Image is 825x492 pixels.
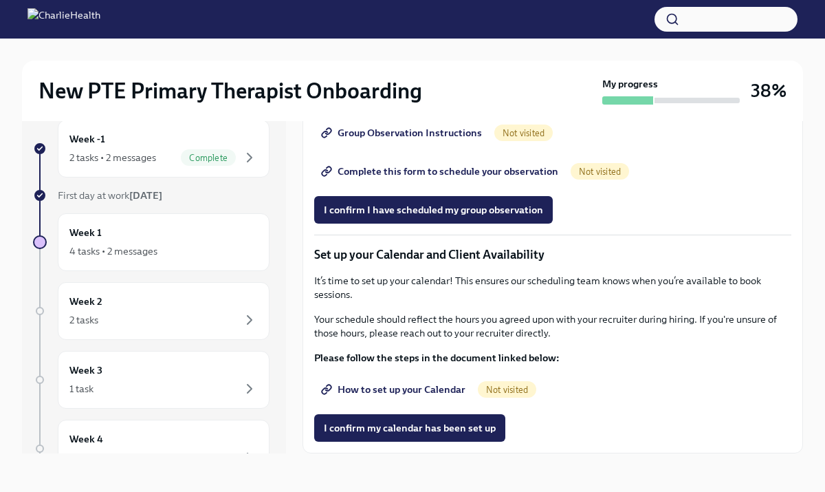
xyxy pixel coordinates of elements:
a: Complete this form to schedule your observation [314,158,568,185]
h6: Week -1 [69,131,105,147]
a: How to set up your Calendar [314,376,475,403]
span: Not visited [494,128,553,138]
p: It’s time to set up your calendar! This ensures our scheduling team knows when you’re available t... [314,274,791,301]
img: CharlieHealth [27,8,100,30]
div: 2 tasks [69,313,98,327]
a: Group Observation Instructions [314,119,492,147]
a: First day at work[DATE] [33,189,269,202]
a: Week 14 tasks • 2 messages [33,213,269,271]
span: First day at work [58,189,162,202]
h6: Week 4 [69,431,103,447]
a: Week -12 tasks • 2 messagesComplete [33,120,269,178]
button: I confirm I have scheduled my group observation [314,196,553,224]
span: Complete [181,153,236,163]
strong: My progress [602,77,658,91]
strong: Please follow the steps in the document linked below: [314,352,560,364]
div: 1 task [69,382,93,396]
span: How to set up your Calendar [324,383,465,396]
div: 4 tasks • 2 messages [69,244,157,258]
a: Week 22 tasks [33,282,269,340]
a: Week 41 task [33,420,269,478]
span: I confirm I have scheduled my group observation [324,203,543,217]
span: Group Observation Instructions [324,126,482,140]
a: Week 31 task [33,351,269,409]
h2: New PTE Primary Therapist Onboarding [38,77,422,105]
h6: Week 1 [69,225,102,240]
span: Not visited [571,167,629,177]
button: I confirm my calendar has been set up [314,414,505,442]
h6: Week 2 [69,294,102,309]
h6: Week 3 [69,363,102,378]
h3: 38% [751,78,786,103]
p: Set up your Calendar and Client Availability [314,246,791,263]
span: Not visited [478,385,536,395]
strong: [DATE] [129,189,162,202]
div: 2 tasks • 2 messages [69,151,156,164]
div: 1 task [69,451,93,464]
span: Complete this form to schedule your observation [324,164,558,178]
p: Your schedule should reflect the hours you agreed upon with your recruiter during hiring. If you'... [314,312,791,340]
span: I confirm my calendar has been set up [324,421,496,435]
